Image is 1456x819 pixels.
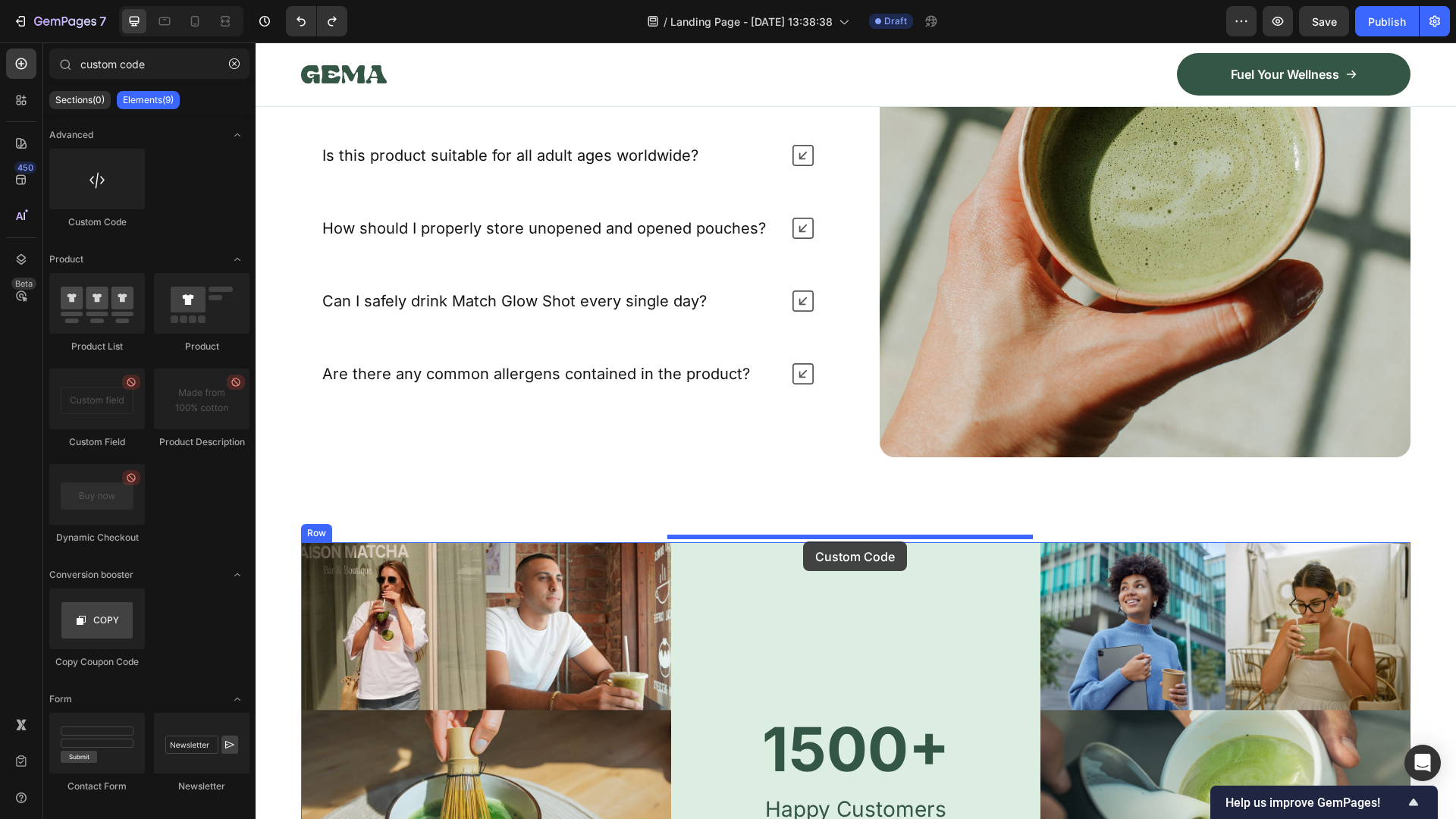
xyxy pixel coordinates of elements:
[670,14,833,30] span: Landing Page - [DATE] 13:38:38
[11,278,36,290] div: Beta
[1355,6,1419,36] button: Publish
[225,563,249,587] span: Toggle open
[49,692,72,706] span: Form
[225,687,249,711] span: Toggle open
[49,49,249,79] input: Search Sections & Elements
[49,215,145,229] div: Custom Code
[154,435,249,449] div: Product Description
[884,14,907,28] span: Draft
[55,94,105,106] p: Sections(0)
[49,128,93,142] span: Advanced
[49,340,145,353] div: Product List
[49,780,145,793] div: Contact Form
[154,340,249,353] div: Product
[49,531,145,544] div: Dynamic Checkout
[6,6,113,36] button: 7
[1299,6,1349,36] button: Save
[286,6,347,36] div: Undo/Redo
[225,123,249,147] span: Toggle open
[14,162,36,174] div: 450
[1312,15,1337,28] span: Save
[1404,745,1441,781] div: Open Intercom Messenger
[49,253,83,266] span: Product
[225,247,249,271] span: Toggle open
[256,42,1456,819] iframe: To enrich screen reader interactions, please activate Accessibility in Grammarly extension settings
[154,780,249,793] div: Newsletter
[49,655,145,669] div: Copy Coupon Code
[1368,14,1406,30] div: Publish
[99,12,106,30] p: 7
[664,14,667,30] span: /
[123,94,174,106] p: Elements(9)
[49,435,145,449] div: Custom Field
[1225,795,1404,810] span: Help us improve GemPages!
[1225,793,1423,811] button: Show survey - Help us improve GemPages!
[49,568,133,582] span: Conversion booster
